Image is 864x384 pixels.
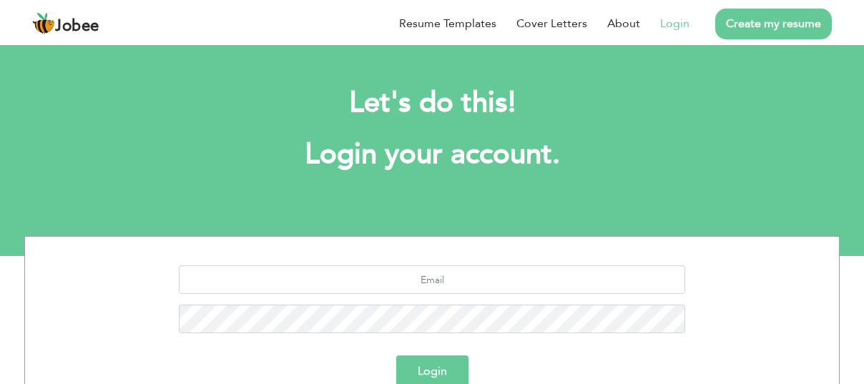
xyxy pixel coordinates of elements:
[607,15,640,32] a: About
[660,15,689,32] a: Login
[32,12,55,35] img: jobee.io
[179,265,686,294] input: Email
[46,136,818,173] h1: Login your account.
[516,15,587,32] a: Cover Letters
[399,15,496,32] a: Resume Templates
[715,9,832,39] a: Create my resume
[55,19,99,34] span: Jobee
[32,12,99,35] a: Jobee
[46,84,818,122] h2: Let's do this!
